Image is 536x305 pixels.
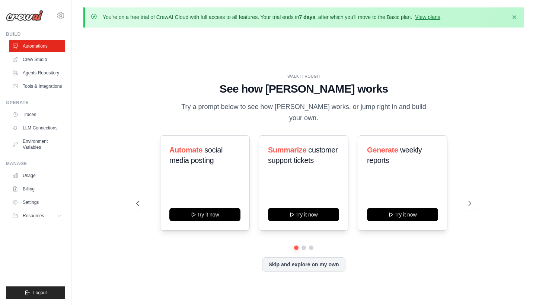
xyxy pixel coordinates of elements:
span: social media posting [169,146,223,164]
button: Logout [6,286,65,299]
p: You're on a free trial of CrewAI Cloud with full access to all features. Your trial ends in , aft... [103,13,442,21]
img: Logo [6,10,43,21]
span: Summarize [268,146,306,154]
div: WALKTHROUGH [136,74,471,79]
span: customer support tickets [268,146,338,164]
h1: See how [PERSON_NAME] works [136,82,471,96]
button: Try it now [367,208,438,221]
a: LLM Connections [9,122,65,134]
a: Automations [9,40,65,52]
div: Operate [6,100,65,106]
span: Automate [169,146,202,154]
a: Crew Studio [9,54,65,65]
a: Usage [9,170,65,182]
a: Traces [9,109,65,121]
a: Tools & Integrations [9,80,65,92]
button: Try it now [169,208,240,221]
a: Settings [9,196,65,208]
span: Logout [33,290,47,296]
div: Manage [6,161,65,167]
a: Billing [9,183,65,195]
div: Build [6,31,65,37]
span: weekly reports [367,146,422,164]
span: Resources [23,213,44,219]
button: Resources [9,210,65,222]
a: View plans [415,14,440,20]
a: Environment Variables [9,135,65,153]
p: Try a prompt below to see how [PERSON_NAME] works, or jump right in and build your own. [179,102,429,123]
button: Skip and explore on my own [262,257,345,272]
span: Generate [367,146,398,154]
button: Try it now [268,208,339,221]
a: Agents Repository [9,67,65,79]
strong: 7 days [299,14,315,20]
